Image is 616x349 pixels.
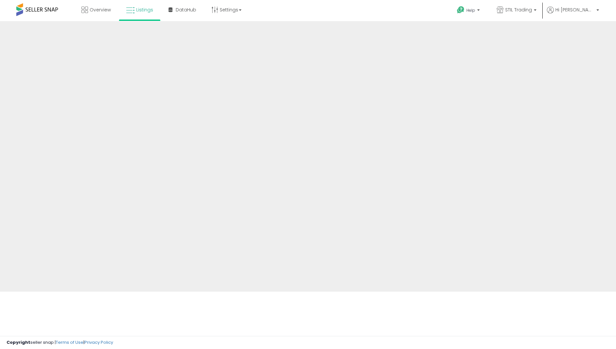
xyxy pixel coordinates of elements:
span: Hi [PERSON_NAME] [555,7,594,13]
span: Overview [90,7,111,13]
a: Help [452,1,486,21]
span: Listings [136,7,153,13]
span: DataHub [176,7,196,13]
a: Hi [PERSON_NAME] [547,7,599,21]
span: STIL Trading [505,7,532,13]
span: Help [466,7,475,13]
i: Get Help [457,6,465,14]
